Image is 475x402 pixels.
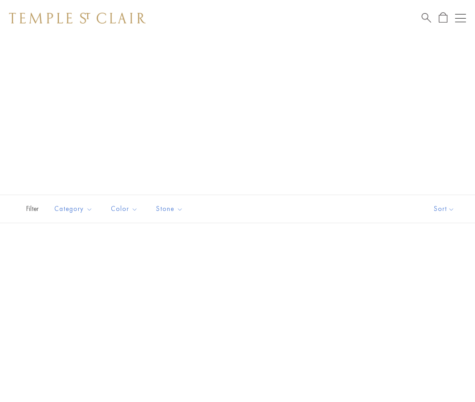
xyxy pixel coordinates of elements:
[455,13,466,24] button: Open navigation
[50,203,100,215] span: Category
[149,199,190,219] button: Stone
[152,203,190,215] span: Stone
[439,12,447,24] a: Open Shopping Bag
[104,199,145,219] button: Color
[106,203,145,215] span: Color
[422,12,431,24] a: Search
[9,13,146,24] img: Temple St. Clair
[413,195,475,223] button: Show sort by
[47,199,100,219] button: Category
